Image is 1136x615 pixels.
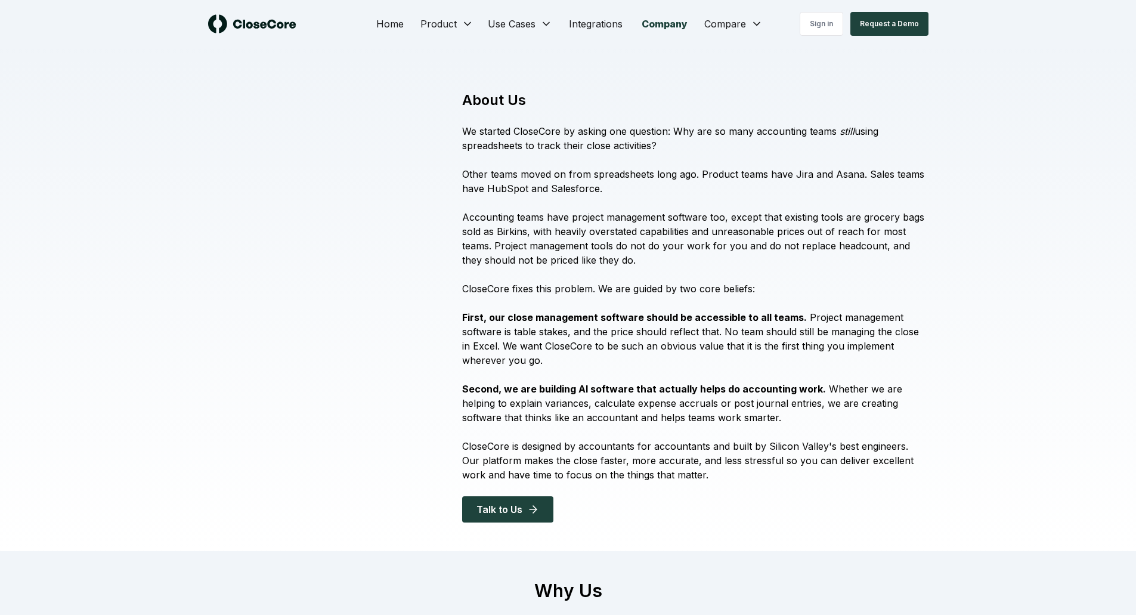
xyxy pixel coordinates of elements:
span: Product [420,17,457,31]
p: CloseCore is designed by accountants for accountants and built by Silicon Valley's best engineers... [462,439,928,482]
button: Product [413,12,481,36]
button: Use Cases [481,12,559,36]
strong: First, our close management software should be accessible to all teams. [462,311,807,323]
a: Home [367,12,413,36]
a: Company [632,12,697,36]
span: Use Cases [488,17,536,31]
p: We started CloseCore by asking one question: Why are so many accounting teams using spreadsheets ... [462,124,928,153]
a: Integrations [559,12,632,36]
h1: About Us [462,91,928,110]
span: Compare [704,17,746,31]
button: Talk to Us [462,496,553,523]
a: Sign in [800,12,843,36]
p: Accounting teams have project management software too, except that existing tools are grocery bag... [462,210,928,267]
button: Compare [697,12,770,36]
p: Whether we are helping to explain variances, calculate expense accruals or post journal entries, ... [462,382,928,425]
img: logo [208,14,296,33]
strong: Second, we are building AI software that actually helps do accounting work. [462,383,826,395]
i: still [840,125,855,137]
p: CloseCore fixes this problem. We are guided by two core beliefs: [462,282,928,296]
p: Project management software is table stakes, and the price should reflect that. No team should st... [462,310,928,367]
p: Other teams moved on from spreadsheets long ago. Product teams have Jira and Asana. Sales teams h... [462,167,928,196]
button: Request a Demo [850,12,928,36]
